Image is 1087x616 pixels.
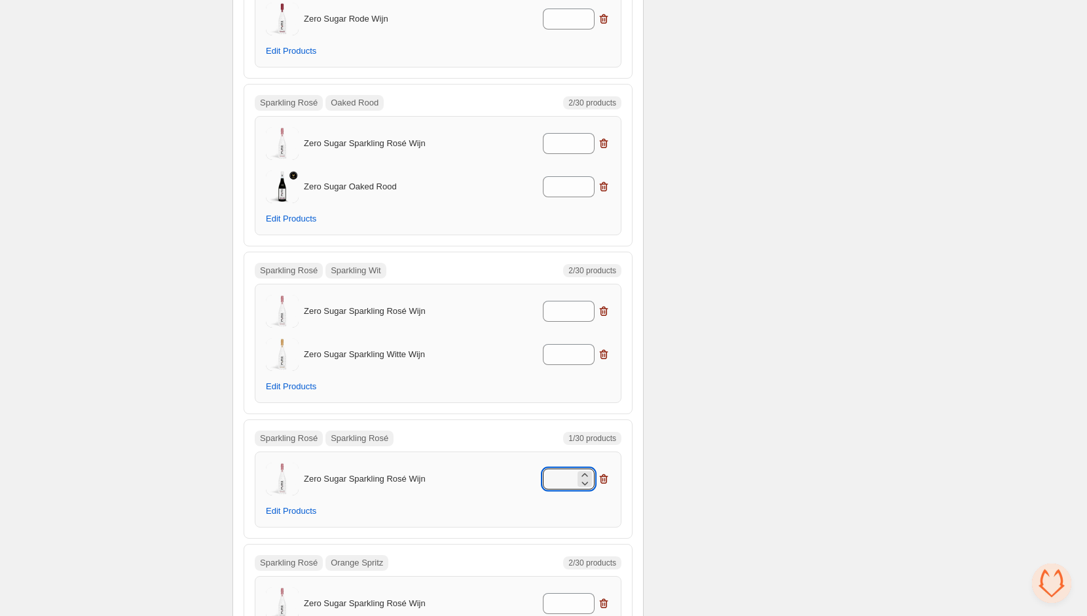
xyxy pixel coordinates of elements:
p: Orange Spritz [331,556,383,569]
button: Edit Products [258,210,324,228]
button: Edit Products [258,377,324,396]
p: Sparkling Rosé [260,96,318,109]
span: Edit Products [266,506,316,516]
button: Edit Products [258,502,324,520]
p: Zero Sugar Sparkling Witte Wijn [304,348,476,361]
img: Zero Sugar Rode Wijn [266,3,299,35]
p: Sparkling Rosé [260,556,318,569]
span: Edit Products [266,381,316,392]
span: Edit Products [266,46,316,56]
p: Zero Sugar Rode Wijn [304,12,476,26]
span: 2/30 products [568,558,616,568]
img: Zero Sugar Sparkling Witte Wijn [266,338,299,371]
span: 2/30 products [568,265,616,276]
p: Zero Sugar Sparkling Rosé Wijn [304,597,476,610]
p: Zero Sugar Sparkling Rosé Wijn [304,305,476,318]
p: Sparkling Wit [331,264,381,277]
button: Edit Products [258,42,324,60]
p: Sparkling Rosé [260,264,318,277]
img: Zero Sugar Oaked Rood [266,170,299,203]
p: Zero Sugar Oaked Rood [304,180,476,193]
img: Zero Sugar Sparkling Rosé Wijn [266,295,299,328]
p: Oaked Rood [331,96,378,109]
div: Open chat [1032,564,1071,603]
span: 2/30 products [568,98,616,108]
img: Zero Sugar Sparkling Rosé Wijn [266,127,299,160]
p: Zero Sugar Sparkling Rosé Wijn [304,137,476,150]
p: Sparkling Rosé [260,432,318,445]
span: 1/30 products [568,433,616,444]
p: Sparkling Rosé [331,432,388,445]
p: Zero Sugar Sparkling Rosé Wijn [304,472,476,486]
img: Zero Sugar Sparkling Rosé Wijn [266,463,299,495]
span: Edit Products [266,214,316,224]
